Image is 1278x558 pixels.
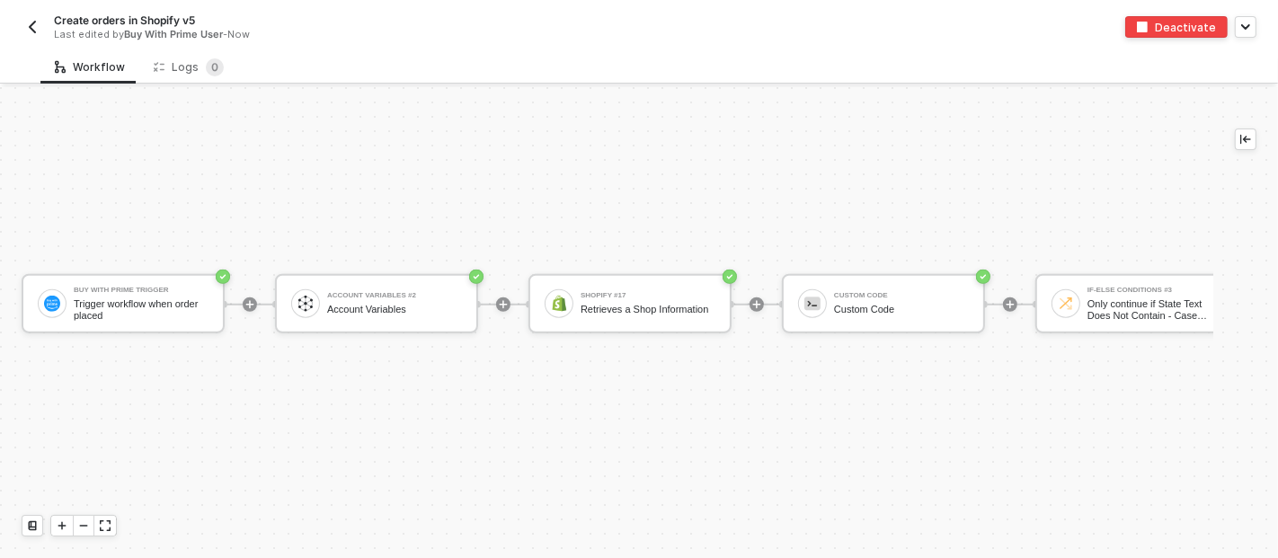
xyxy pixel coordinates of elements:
span: icon-play [57,520,67,531]
span: icon-success-page [216,270,230,284]
div: Custom Code [834,292,969,299]
div: Last edited by - Now [54,28,598,41]
div: Shopify #17 [581,292,715,299]
span: icon-collapse-left [1240,134,1251,145]
span: icon-play [751,299,762,310]
div: Account Variables [327,304,462,315]
button: back [22,16,43,38]
span: icon-play [1005,299,1016,310]
div: Account Variables #2 [327,292,462,299]
div: Logs [154,58,224,76]
span: icon-play [498,299,509,310]
div: Deactivate [1155,20,1216,35]
div: Retrieves a Shop Information [581,304,715,315]
div: If-Else Conditions #3 [1087,287,1222,294]
img: icon [297,296,314,312]
img: icon [551,296,567,312]
div: Only continue if State Text Does Not Contain - Case Sensitive CANCELLED [1087,298,1222,321]
img: icon [804,296,821,312]
span: icon-play [244,299,255,310]
div: Custom Code [834,304,969,315]
span: icon-success-page [723,270,737,284]
div: Trigger workflow when order placed [74,298,209,321]
span: icon-minus [78,520,89,531]
img: deactivate [1137,22,1148,32]
img: back [25,20,40,34]
span: Buy With Prime User [124,28,223,40]
span: Create orders in Shopify v5 [54,13,195,28]
span: icon-success-page [469,270,484,284]
button: deactivateDeactivate [1125,16,1228,38]
div: Buy With Prime Trigger [74,287,209,294]
span: icon-success-page [976,270,990,284]
span: icon-expand [100,520,111,531]
img: icon [44,296,60,312]
img: icon [1058,296,1074,312]
sup: 0 [206,58,224,76]
div: Workflow [55,60,125,75]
